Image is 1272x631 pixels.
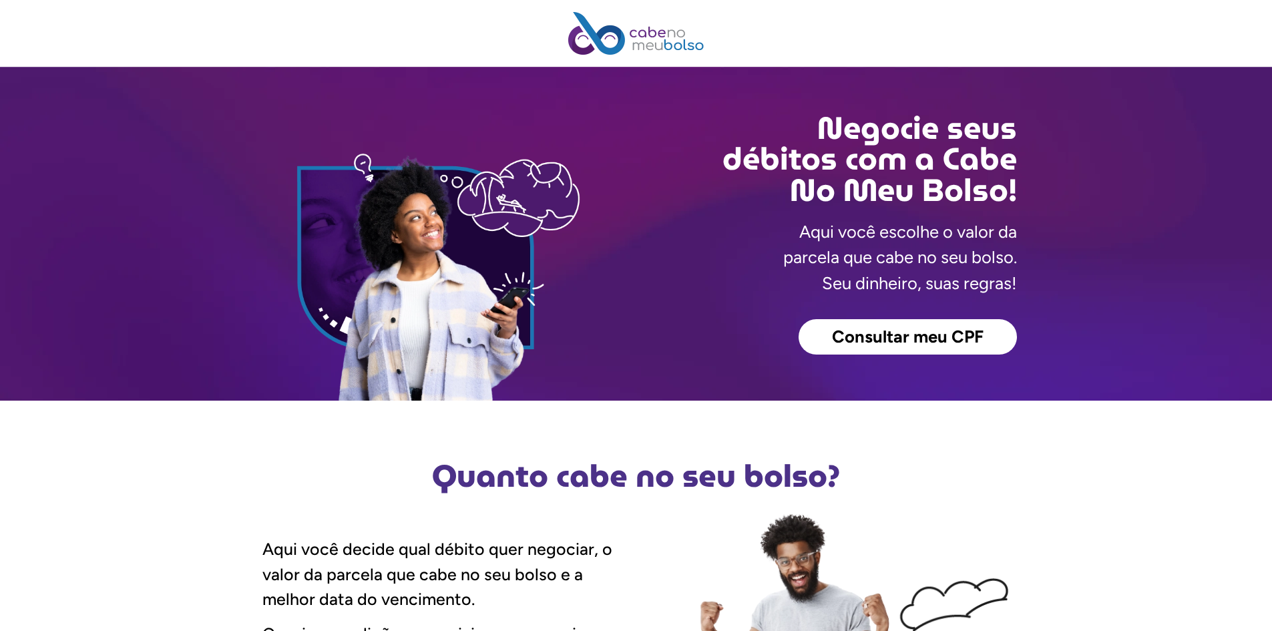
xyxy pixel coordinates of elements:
p: Aqui você escolhe o valor da parcela que cabe no seu bolso. Seu dinheiro, suas regras! [783,219,1017,296]
span: Consultar meu CPF [832,329,984,346]
img: Cabe no Meu Bolso [568,12,704,55]
h2: Negocie seus débitos com a Cabe No Meu Bolso! [636,113,1017,206]
p: Aqui você decide qual débito quer negociar, o valor da parcela que cabe no seu bolso e a melhor d... [262,537,636,612]
a: Consultar meu CPF [799,319,1017,355]
h2: Quanto cabe no seu bolso? [256,461,1017,491]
